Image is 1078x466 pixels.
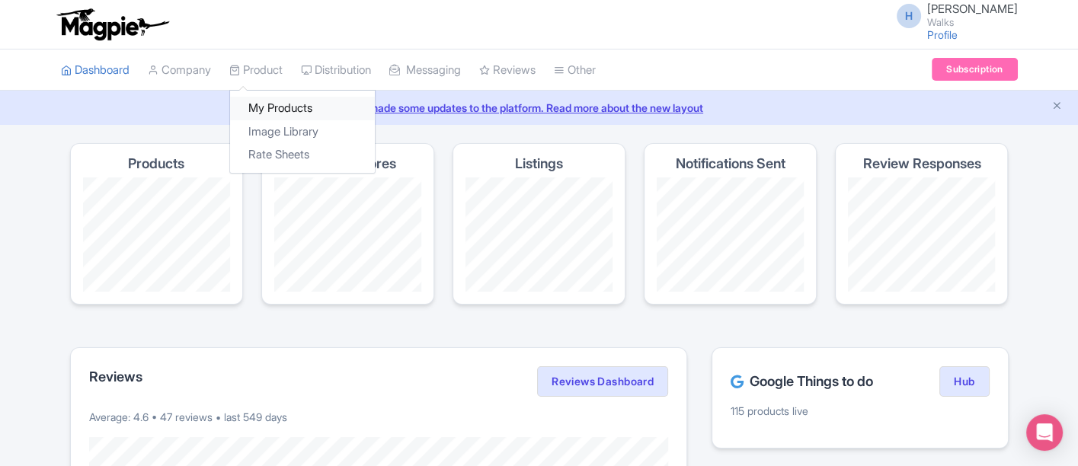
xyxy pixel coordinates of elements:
[89,369,142,385] h2: Reviews
[230,120,375,144] a: Image Library
[230,143,375,167] a: Rate Sheets
[229,49,283,91] a: Product
[1026,414,1063,451] div: Open Intercom Messenger
[537,366,668,397] a: Reviews Dashboard
[230,97,375,120] a: My Products
[731,403,989,419] p: 115 products live
[927,18,1018,27] small: Walks
[897,4,921,28] span: H
[927,2,1018,16] span: [PERSON_NAME]
[389,49,461,91] a: Messaging
[301,49,371,91] a: Distribution
[128,156,184,171] h4: Products
[148,49,211,91] a: Company
[939,366,989,397] a: Hub
[932,58,1017,81] a: Subscription
[9,100,1069,116] a: We made some updates to the platform. Read more about the new layout
[61,49,130,91] a: Dashboard
[554,49,596,91] a: Other
[89,409,669,425] p: Average: 4.6 • 47 reviews • last 549 days
[1051,98,1063,116] button: Close announcement
[676,156,785,171] h4: Notifications Sent
[53,8,171,41] img: logo-ab69f6fb50320c5b225c76a69d11143b.png
[888,3,1018,27] a: H [PERSON_NAME] Walks
[479,49,536,91] a: Reviews
[515,156,563,171] h4: Listings
[927,28,958,41] a: Profile
[862,156,980,171] h4: Review Responses
[731,374,873,389] h2: Google Things to do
